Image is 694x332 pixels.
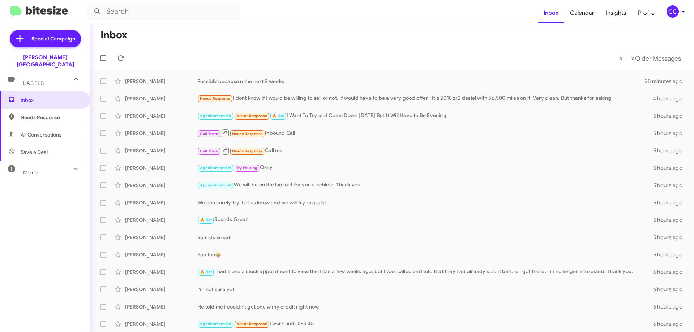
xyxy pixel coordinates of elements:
span: Special Campaign [31,35,75,42]
div: [PERSON_NAME] [125,112,197,120]
div: [PERSON_NAME] [125,286,197,293]
button: Next [627,51,685,66]
div: [PERSON_NAME] [125,234,197,241]
h1: Inbox [100,29,127,41]
div: We can surely try. Let us know and we will try to assist. [197,199,653,206]
span: Needs Response [236,322,267,326]
a: Special Campaign [10,30,81,47]
span: Appointment Set [200,322,232,326]
span: Needs Response [232,149,263,154]
input: Search [87,3,239,20]
a: Calendar [564,3,600,23]
div: [PERSON_NAME] [125,130,197,137]
div: 6 hours ago [653,303,688,310]
div: [PERSON_NAME] [125,182,197,189]
div: 5 hours ago [653,164,688,172]
span: Appointment Set [200,165,232,170]
span: Inbox [21,96,82,104]
div: 25 minutes ago [645,78,688,85]
span: Call Them [200,149,219,154]
div: I dont know if I would be willing to sell or not. If would have to be a very good offer . It's 20... [197,94,653,103]
div: 5 hours ago [653,130,688,137]
div: [PERSON_NAME] [125,320,197,328]
span: Call Them [200,131,219,136]
div: 5 hours ago [653,234,688,241]
div: Okay [197,164,653,172]
span: Appointment Set [200,113,232,118]
span: Older Messages [635,55,681,62]
div: I work until. 5-5:30 [197,320,653,328]
div: Call me [197,146,653,155]
div: I Want To Try and Come Down [DATE] But It Will Have to Be Evening [197,112,653,120]
div: 4 hours ago [653,95,688,102]
div: 5 hours ago [653,251,688,258]
div: [PERSON_NAME] [125,147,197,154]
div: 6 hours ago [653,268,688,276]
div: We will be on the lookout for you a vehicle. Thank you [197,181,653,189]
div: 5 hours ago [653,199,688,206]
div: [PERSON_NAME] [125,268,197,276]
span: 🔥 Hot [200,217,212,222]
span: Needs Response [21,114,82,121]
span: Appointment Set [200,183,232,187]
div: 5 hours ago [653,147,688,154]
span: More [23,169,38,176]
div: I'm not sure yet [197,286,653,293]
span: Save a Deal [21,148,48,156]
nav: Page navigation example [615,51,685,66]
span: » [631,54,635,63]
div: Inbound Call [197,129,653,138]
div: 6 hours ago [653,286,688,293]
span: Labels [23,80,44,86]
div: [PERSON_NAME] [125,303,197,310]
div: CC [667,5,679,18]
span: 🔥 Hot [200,270,212,274]
button: CC [660,5,686,18]
span: All Conversations [21,131,61,138]
a: Insights [600,3,632,23]
div: [PERSON_NAME] [125,199,197,206]
div: [PERSON_NAME] [125,95,197,102]
span: Try Pausing [236,165,257,170]
div: [PERSON_NAME] [125,251,197,258]
button: Previous [614,51,627,66]
div: [PERSON_NAME] [125,164,197,172]
div: [PERSON_NAME] [125,216,197,224]
div: 5 hours ago [653,216,688,224]
span: « [619,54,623,63]
div: 5 hours ago [653,182,688,189]
a: Inbox [538,3,564,23]
a: Profile [632,3,660,23]
div: Sounds Great. [197,234,653,241]
div: [PERSON_NAME] [125,78,197,85]
div: He told me I couldn't get one w my credit right now [197,303,653,310]
span: 🔥 Hot [272,113,284,118]
span: Needs Response [200,96,231,101]
div: Possibly because n the next 2 weeks [197,78,645,85]
div: 6 hours ago [653,320,688,328]
div: Sounds Great [197,216,653,224]
div: I had a one a clock appointment to view the Titan a few weeks ago, but I was called and told that... [197,268,653,276]
span: Needs Response [232,131,263,136]
span: Needs Response [236,113,267,118]
div: 5 hours ago [653,112,688,120]
div: You too😝 [197,251,653,258]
